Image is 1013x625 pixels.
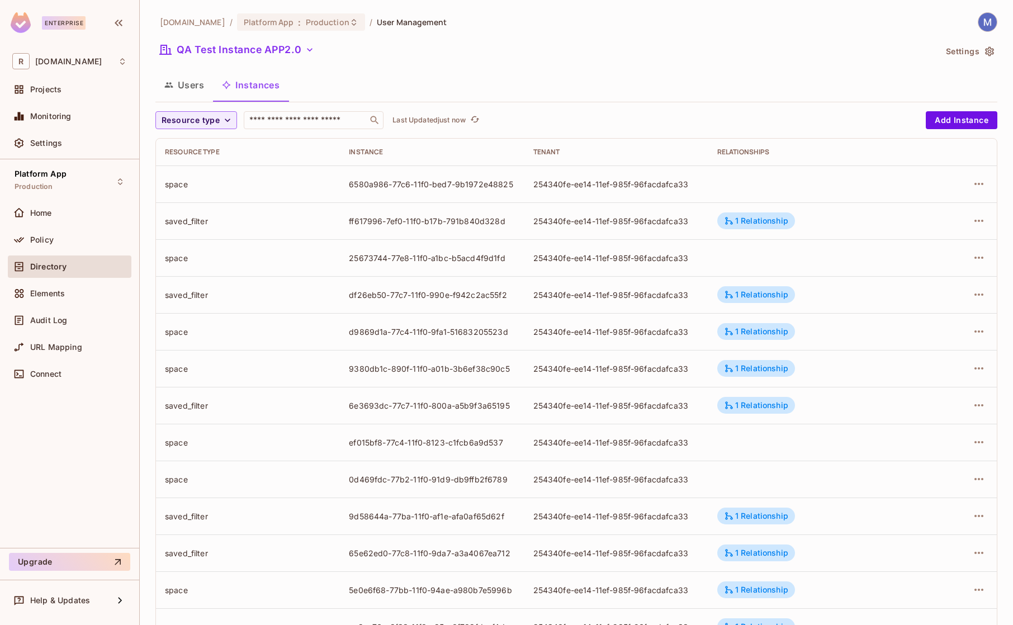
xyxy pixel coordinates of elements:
div: df26eb50-77c7-11f0-990e-f942c2ac55f2 [349,290,515,300]
p: Last Updated just now [392,116,466,125]
div: space [165,179,331,190]
span: Audit Log [30,316,67,325]
li: / [370,17,372,27]
div: space [165,585,331,595]
button: Settings [941,42,997,60]
div: space [165,253,331,263]
button: Instances [213,71,288,99]
div: 1 Relationship [724,585,788,595]
div: Tenant [533,148,699,157]
div: ef015bf8-77c4-11f0-8123-c1fcb6a9d537 [349,437,515,448]
button: Users [155,71,213,99]
div: saved_filter [165,548,331,558]
div: space [165,363,331,374]
span: Directory [30,262,67,271]
span: Production [15,182,53,191]
span: User Management [377,17,447,27]
span: Connect [30,370,61,378]
span: Platform App [15,169,67,178]
div: 254340fe-ee14-11ef-985f-96facdafca33 [533,253,699,263]
div: 1 Relationship [724,548,788,558]
li: / [230,17,233,27]
div: 254340fe-ee14-11ef-985f-96facdafca33 [533,216,699,226]
div: space [165,437,331,448]
div: 0d469fdc-77b2-11f0-91d9-db9ffb2f6789 [349,474,515,485]
div: 1 Relationship [724,216,788,226]
button: Add Instance [926,111,997,129]
div: Resource type [165,148,331,157]
img: Mark Smerchek [978,13,997,31]
div: 9380db1c-890f-11f0-a01b-3b6ef38c90c5 [349,363,515,374]
div: 1 Relationship [724,363,788,373]
button: refresh [468,113,481,127]
div: 254340fe-ee14-11ef-985f-96facdafca33 [533,326,699,337]
span: Projects [30,85,61,94]
div: saved_filter [165,216,331,226]
span: Monitoring [30,112,72,121]
img: SReyMgAAAABJRU5ErkJggg== [11,12,31,33]
span: Settings [30,139,62,148]
div: Relationships [717,148,910,157]
div: 254340fe-ee14-11ef-985f-96facdafca33 [533,179,699,190]
button: Resource type [155,111,237,129]
div: d9869d1a-77c4-11f0-9fa1-51683205523d [349,326,515,337]
div: Enterprise [42,16,86,30]
span: Policy [30,235,54,244]
span: the active workspace [160,17,225,27]
div: 254340fe-ee14-11ef-985f-96facdafca33 [533,474,699,485]
div: 1 Relationship [724,326,788,337]
span: Click to refresh data [466,113,481,127]
div: 254340fe-ee14-11ef-985f-96facdafca33 [533,400,699,411]
div: 9d58644a-77ba-11f0-af1e-afa0af65d62f [349,511,515,522]
span: Platform App [244,17,294,27]
div: 1 Relationship [724,400,788,410]
div: 1 Relationship [724,511,788,521]
span: Help & Updates [30,596,90,605]
div: Instance [349,148,515,157]
div: 254340fe-ee14-11ef-985f-96facdafca33 [533,511,699,522]
div: space [165,326,331,337]
span: Production [306,17,349,27]
span: URL Mapping [30,343,82,352]
span: Resource type [162,113,220,127]
div: 254340fe-ee14-11ef-985f-96facdafca33 [533,290,699,300]
div: 254340fe-ee14-11ef-985f-96facdafca33 [533,437,699,448]
div: saved_filter [165,400,331,411]
div: 5e0e6f68-77bb-11f0-94ae-a980b7e5996b [349,585,515,595]
div: ff617996-7ef0-11f0-b17b-791b840d328d [349,216,515,226]
span: refresh [470,115,480,126]
div: 254340fe-ee14-11ef-985f-96facdafca33 [533,548,699,558]
div: saved_filter [165,511,331,522]
span: : [297,18,301,27]
div: 6e3693dc-77c7-11f0-800a-a5b9f3a65195 [349,400,515,411]
span: Elements [30,289,65,298]
button: Upgrade [9,553,130,571]
div: 254340fe-ee14-11ef-985f-96facdafca33 [533,363,699,374]
div: 254340fe-ee14-11ef-985f-96facdafca33 [533,585,699,595]
div: 25673744-77e8-11f0-a1bc-b5acd4f9d1fd [349,253,515,263]
span: R [12,53,30,69]
div: 6580a986-77c6-11f0-bed7-9b1972e48825 [349,179,515,190]
span: Home [30,209,52,217]
button: QA Test Instance APP2.0 [155,41,319,59]
div: space [165,474,331,485]
span: Workspace: redica.com [35,57,102,66]
div: 1 Relationship [724,290,788,300]
div: 65e62ed0-77c8-11f0-9da7-a3a4067ea712 [349,548,515,558]
div: saved_filter [165,290,331,300]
